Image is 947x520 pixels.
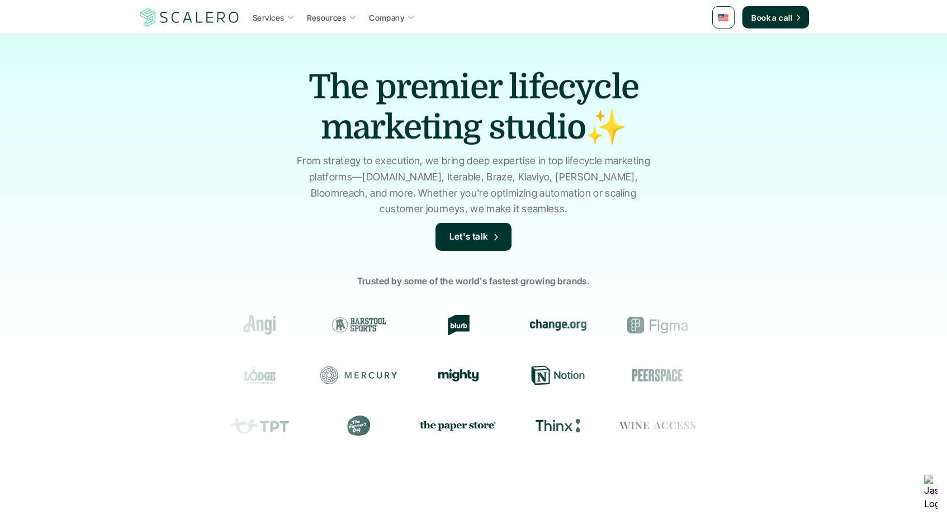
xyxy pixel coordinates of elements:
a: Scalero company logo [138,7,241,27]
div: Angi [219,315,296,335]
div: Notion [518,365,595,385]
div: Thinx [518,416,595,436]
div: Teachers Pay Teachers [220,416,297,436]
a: Let's talk [435,223,512,251]
p: Services [253,12,284,23]
a: Book a call [742,6,809,28]
img: Scalero company logo [138,7,241,28]
p: Company [369,12,404,23]
div: Mercury [319,365,396,385]
div: The Farmer's Dog [319,416,396,436]
p: From strategy to execution, we bring deep expertise in top lifecycle marketing platforms—[DOMAIN_... [292,153,655,217]
div: change.org [518,315,595,335]
p: Let's talk [449,230,489,244]
div: Barstool [319,315,396,335]
div: Peerspace [618,365,695,385]
div: Resy [717,365,794,385]
div: Blurb [418,315,495,335]
div: Wine Access [618,416,695,436]
img: Groome [728,318,782,332]
p: Resources [307,12,346,23]
img: the paper store [419,418,496,432]
div: Mighty Networks [419,369,496,381]
h1: The premier lifecycle marketing studio✨ [278,67,669,147]
div: Prose [717,416,794,436]
div: Lodge Cast Iron [220,365,297,385]
div: Figma [617,315,694,335]
p: Book a call [751,12,792,23]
